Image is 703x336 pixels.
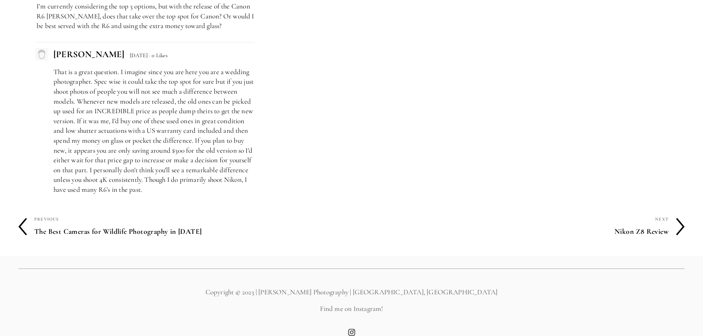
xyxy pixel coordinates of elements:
span: [DATE] [130,52,148,59]
a: Instagram [348,329,355,336]
p: Copyright © 2023 | [PERSON_NAME] Photography | [GEOGRAPHIC_DATA], [GEOGRAPHIC_DATA] [18,287,685,297]
p: That is a great question. I imagine since you are here you are a wedding photographer. Spec wise ... [54,67,255,195]
a: Previous The Best Cameras for Wildlife Photography in [DATE] [18,214,352,239]
p: Find me on Instagram! [18,304,685,314]
div: Next [352,214,669,224]
a: Next Nikon Z8 Review [352,214,685,239]
span: · 0 Likes [149,52,168,59]
div: Previous [34,214,352,224]
span: [PERSON_NAME] [54,49,124,60]
h4: Nikon Z8 Review [352,224,669,239]
h4: The Best Cameras for Wildlife Photography in [DATE] [34,224,352,239]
